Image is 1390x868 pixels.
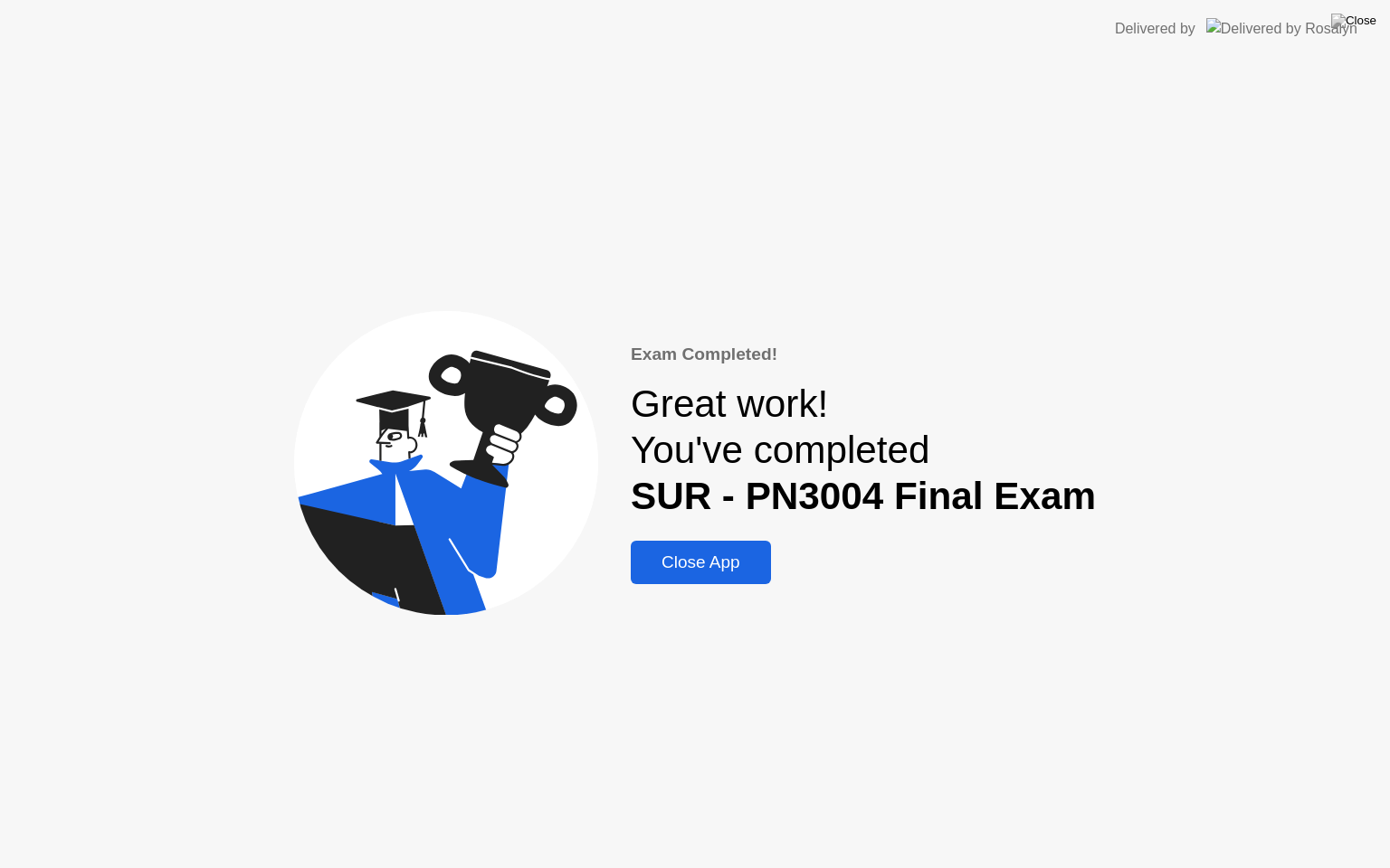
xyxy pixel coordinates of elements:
div: Delivered by [1115,18,1195,40]
b: SUR - PN3004 Final Exam [631,475,1096,517]
div: Great work! You've completed [631,382,1096,519]
button: Close App [631,541,771,584]
div: Exam Completed! [631,342,1096,368]
img: Delivered by Rosalyn [1206,18,1357,39]
img: Close [1331,14,1376,28]
div: Close App [636,552,766,572]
